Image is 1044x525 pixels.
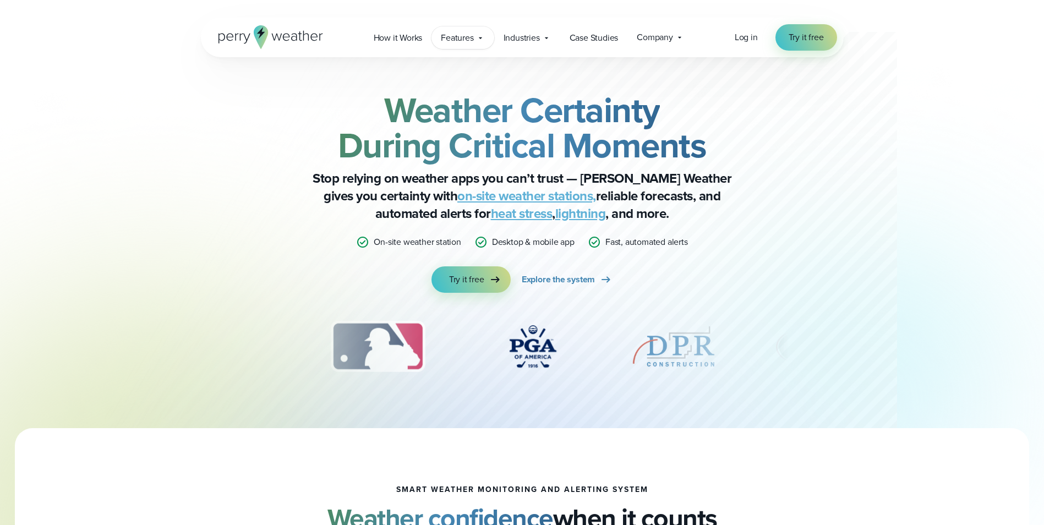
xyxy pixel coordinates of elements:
[489,319,577,374] div: 4 of 12
[504,31,540,45] span: Industries
[190,319,267,374] img: NASA.svg
[320,319,436,374] div: 3 of 12
[735,31,758,44] a: Log in
[396,485,648,494] h1: smart weather monitoring and alerting system
[256,319,789,380] div: slideshow
[302,169,742,222] p: Stop relying on weather apps you can’t trust — [PERSON_NAME] Weather gives you certainty with rel...
[775,24,837,51] a: Try it free
[492,236,575,249] p: Desktop & mobile app
[770,319,838,374] img: University-of-Georgia.svg
[735,31,758,43] span: Log in
[320,319,436,374] img: MLB.svg
[605,236,688,249] p: Fast, automated alerts
[190,319,267,374] div: 2 of 12
[457,186,596,206] a: on-site weather stations,
[374,31,423,45] span: How it Works
[441,31,473,45] span: Features
[449,273,484,286] span: Try it free
[522,273,595,286] span: Explore the system
[570,31,619,45] span: Case Studies
[630,319,718,374] img: DPR-Construction.svg
[431,266,511,293] a: Try it free
[789,31,824,44] span: Try it free
[522,266,613,293] a: Explore the system
[491,204,553,223] a: heat stress
[637,31,673,44] span: Company
[560,26,628,49] a: Case Studies
[555,204,606,223] a: lightning
[770,319,838,374] div: 6 of 12
[338,84,707,171] strong: Weather Certainty During Critical Moments
[364,26,432,49] a: How it Works
[630,319,718,374] div: 5 of 12
[489,319,577,374] img: PGA.svg
[374,236,461,249] p: On-site weather station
